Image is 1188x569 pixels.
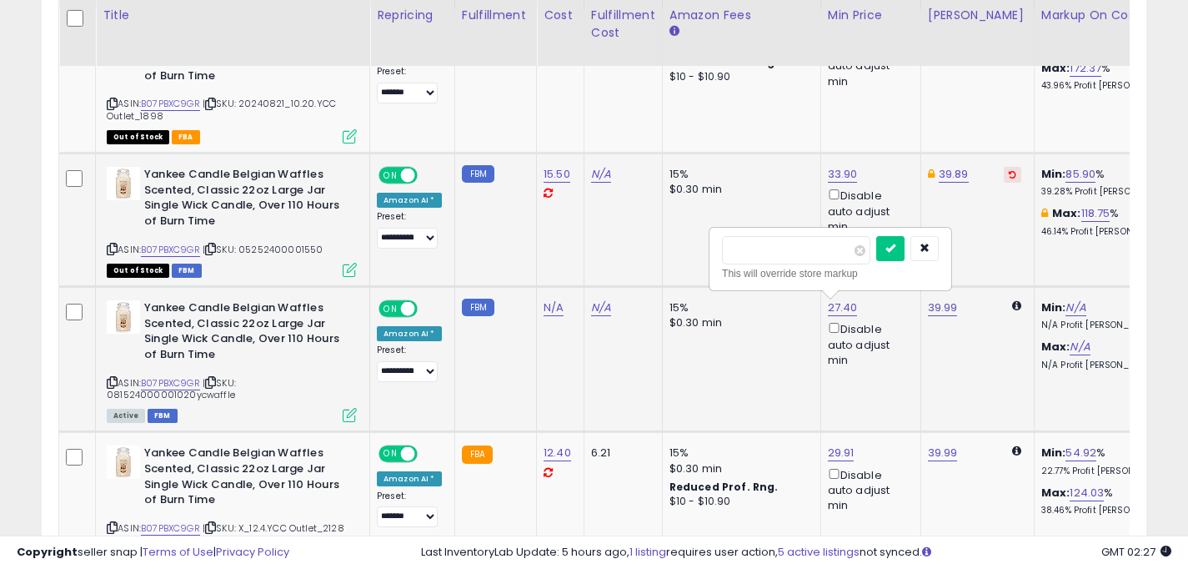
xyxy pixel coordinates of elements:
div: $0.30 min [669,315,808,330]
b: Max: [1041,339,1070,355]
div: 6.21 [591,446,649,461]
b: Min: [1041,445,1066,461]
a: 172.37 [1070,60,1101,77]
b: Max: [1041,485,1070,501]
div: Title [103,7,363,24]
strong: Copyright [17,544,78,560]
div: % [1041,167,1180,198]
small: FBM [462,299,494,316]
div: Markup on Cost [1041,7,1185,24]
a: 39.89 [939,166,969,183]
small: Amazon Fees. [669,24,679,39]
b: Reduced Prof. Rng. [669,480,779,494]
b: Max: [1041,60,1070,76]
div: 15% [669,300,808,315]
a: 1 listing [629,544,666,560]
p: N/A Profit [PERSON_NAME] [1041,320,1180,331]
div: Cost [544,7,577,24]
a: N/A [591,166,611,183]
a: 39.99 [928,445,958,461]
div: % [1041,206,1180,237]
div: ASIN: [107,300,357,420]
a: 5 active listings [778,544,860,560]
span: | SKU: 081524000001020ycwaffle [107,376,236,401]
span: | SKU: 05252400001550 [203,243,323,256]
b: Yankee Candle Belgian Waffles Scented, Classic 22oz Large Jar Single Wick Candle, Over 110 Hours ... [144,167,347,233]
a: B07PBXC9GR [141,97,200,111]
span: FBM [148,409,178,423]
a: N/A [1070,339,1090,355]
div: Repricing [377,7,448,24]
div: ASIN: [107,22,357,142]
div: % [1041,446,1180,476]
p: 46.14% Profit [PERSON_NAME] [1041,226,1180,238]
div: Preset: [377,345,442,382]
a: 39.99 [928,300,958,316]
span: ON [380,169,401,183]
div: $0.30 min [669,461,808,476]
span: FBM [172,264,202,278]
div: Amazon Fees [669,7,814,24]
div: Disable auto adjust min [828,320,908,368]
div: 15% [669,446,808,461]
small: FBM [462,165,494,183]
div: Amazon AI * [377,326,442,341]
div: Preset: [377,66,442,103]
div: $10 - $10.90 [669,495,808,509]
a: N/A [544,300,564,316]
a: 12.40 [544,445,571,461]
span: All listings currently available for purchase on Amazon [107,409,145,423]
div: Last InventoryLab Update: 5 hours ago, requires user action, not synced. [421,545,1171,561]
p: 43.96% Profit [PERSON_NAME] [1041,80,1180,92]
img: 31jZxuDE3UL._SL40_.jpg [107,167,140,200]
a: 15.50 [544,166,570,183]
img: 31jZxuDE3UL._SL40_.jpg [107,446,140,479]
div: $10 - $10.90 [669,70,808,84]
a: 27.40 [828,300,858,316]
a: Privacy Policy [216,544,289,560]
span: 2025-10-13 02:27 GMT [1101,544,1171,560]
div: ASIN: [107,167,357,275]
div: Disable auto adjust min [828,186,908,234]
b: Min: [1041,300,1066,315]
span: OFF [415,302,442,316]
span: All listings that are currently out of stock and unavailable for purchase on Amazon [107,130,169,144]
div: Fulfillment Cost [591,7,655,42]
a: N/A [591,300,611,316]
div: $0.30 min [669,182,808,197]
a: 118.75 [1081,205,1110,222]
span: FBA [172,130,200,144]
div: 15% [669,167,808,182]
b: Max: [1052,205,1081,221]
img: 31jZxuDE3UL._SL40_.jpg [107,300,140,334]
a: Terms of Use [143,544,213,560]
span: ON [380,447,401,461]
b: Yankee Candle Belgian Waffles Scented, Classic 22oz Large Jar Single Wick Candle, Over 110 Hours ... [144,300,347,366]
p: 38.46% Profit [PERSON_NAME] [1041,505,1180,516]
a: N/A [1065,300,1085,316]
span: | SKU: 20240821_10.20.YCC Outlet_1898 [107,97,336,122]
b: Min: [1041,166,1066,182]
div: % [1041,61,1180,92]
i: This overrides the store level max markup for this listing [1041,208,1048,219]
a: 124.03 [1070,485,1104,501]
div: Preset: [377,491,442,528]
a: B07PBXC9GR [141,376,200,390]
div: % [1041,486,1180,516]
div: Disable auto adjust min [828,466,908,514]
span: OFF [415,447,442,461]
b: Yankee Candle Belgian Waffles Scented, Classic 22oz Large Jar Single Wick Candle, Over 110 Hours ... [144,446,347,511]
div: seller snap | | [17,545,289,561]
a: B07PBXC9GR [141,243,200,257]
a: 29.91 [828,445,855,461]
div: Amazon AI * [377,193,442,208]
div: Min Price [828,7,914,24]
p: 39.28% Profit [PERSON_NAME] [1041,186,1180,198]
p: N/A Profit [PERSON_NAME] [1041,360,1180,371]
a: 33.90 [828,166,858,183]
p: 22.77% Profit [PERSON_NAME] [1041,466,1180,477]
div: This will override store markup [722,265,939,282]
a: 54.92 [1065,445,1096,461]
div: [PERSON_NAME] [928,7,1027,24]
span: OFF [415,169,442,183]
